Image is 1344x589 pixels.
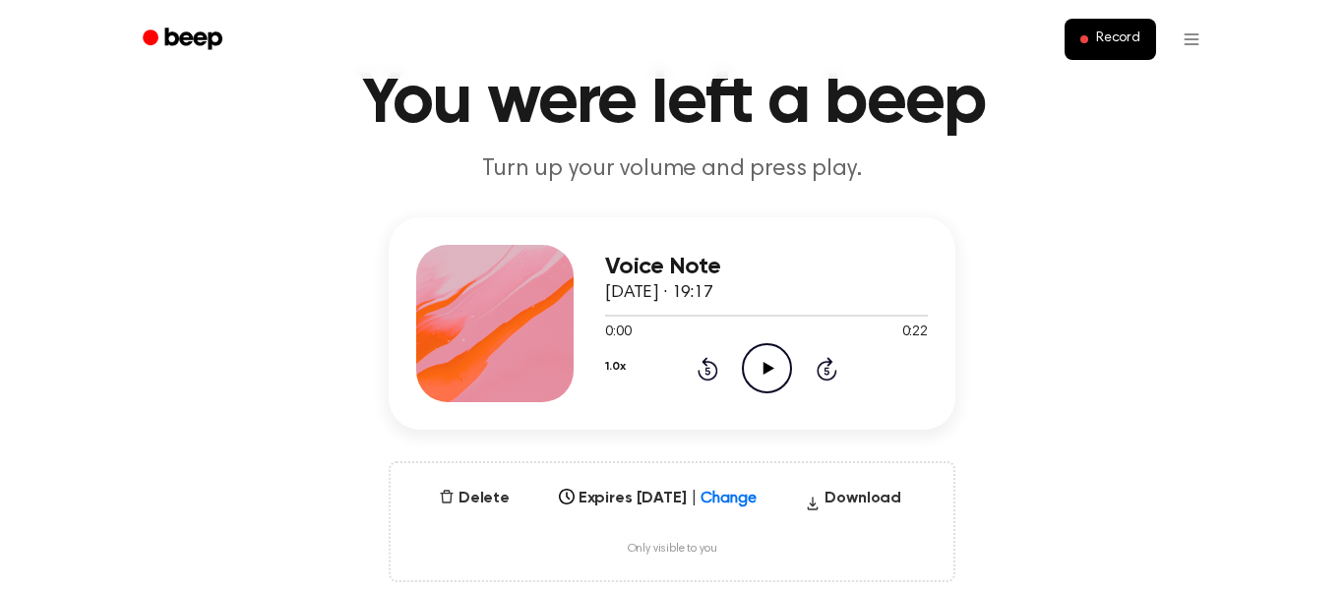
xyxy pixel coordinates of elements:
span: 0:00 [605,323,631,343]
span: Only visible to you [628,542,717,557]
span: Record [1096,30,1140,48]
h3: Voice Note [605,254,928,280]
a: Beep [129,21,240,59]
button: Open menu [1168,16,1215,63]
button: 1.0x [605,350,625,383]
button: Download [797,487,909,518]
button: Delete [431,487,518,510]
span: [DATE] · 19:17 [605,284,713,302]
span: 0:22 [902,323,928,343]
p: Turn up your volume and press play. [294,153,1050,186]
h1: You were left a beep [168,67,1176,138]
button: Record [1065,19,1156,60]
